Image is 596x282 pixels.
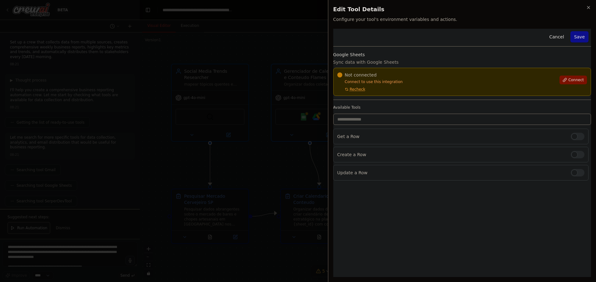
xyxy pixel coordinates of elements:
[333,16,591,22] span: Configure your tool's environment variables and actions.
[333,59,591,65] p: Sync data with Google Sheets
[333,52,591,58] h3: Google Sheets
[333,5,591,14] h2: Edit Tool Details
[568,77,584,82] span: Connect
[337,133,566,140] p: Get a Row
[345,72,377,78] span: Not connected
[350,87,365,92] span: Recheck
[333,105,591,110] label: Available Tools
[337,170,566,176] p: Update a Row
[559,76,587,84] button: Connect
[545,31,568,42] button: Cancel
[570,31,589,42] button: Save
[337,151,566,158] p: Create a Row
[337,79,556,84] p: Connect to use this integration
[337,87,365,92] button: Recheck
